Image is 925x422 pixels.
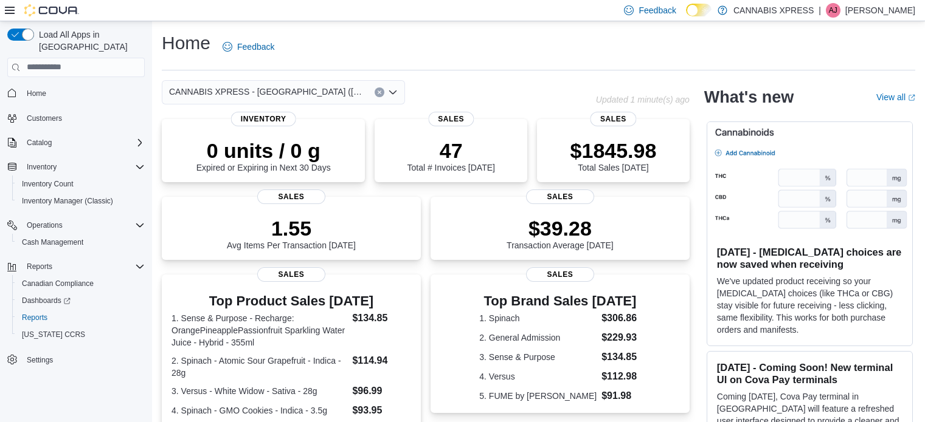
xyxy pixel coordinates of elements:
[570,138,657,163] p: $1845.98
[733,3,814,18] p: CANNABIS XPRESS
[717,275,902,336] p: We've updated product receiving so your [MEDICAL_DATA] choices (like THCa or CBG) stay visible fo...
[819,3,821,18] p: |
[17,194,118,208] a: Inventory Manager (Classic)
[22,135,145,150] span: Catalog
[237,41,274,53] span: Feedback
[388,87,398,97] button: Open list of options
[12,192,150,209] button: Inventory Manager (Classic)
[2,217,150,234] button: Operations
[479,370,597,383] dt: 4. Versus
[17,310,52,325] a: Reports
[22,86,51,101] a: Home
[526,189,594,204] span: Sales
[17,177,78,191] a: Inventory Count
[17,235,145,250] span: Cash Management
[908,94,915,101] svg: External link
[352,384,411,398] dd: $96.99
[17,276,145,291] span: Canadian Compliance
[12,292,150,309] a: Dashboards
[2,134,150,151] button: Catalog
[27,355,53,365] span: Settings
[717,361,902,386] h3: [DATE] - Coming Soon! New terminal UI on Cova Pay terminals
[22,111,67,126] a: Customers
[196,138,331,172] div: Expired or Expiring in Next 30 Days
[171,294,411,308] h3: Top Product Sales [DATE]
[686,4,712,16] input: Dark Mode
[218,35,279,59] a: Feedback
[22,353,58,367] a: Settings
[428,112,474,126] span: Sales
[17,276,99,291] a: Canadian Compliance
[826,3,840,18] div: Anthony John
[479,351,597,363] dt: 3. Sense & Purpose
[27,220,63,230] span: Operations
[196,138,331,163] p: 0 units / 0 g
[22,86,145,101] span: Home
[596,95,690,104] p: Updated 1 minute(s) ago
[2,84,150,102] button: Home
[526,267,594,282] span: Sales
[17,327,145,342] span: Washington CCRS
[12,309,150,326] button: Reports
[352,403,411,418] dd: $93.95
[22,296,71,305] span: Dashboards
[601,389,640,403] dd: $91.98
[12,275,150,292] button: Canadian Compliance
[22,196,113,206] span: Inventory Manager (Classic)
[171,404,347,417] dt: 4. Spinach - GMO Cookies - Indica - 3.5g
[27,114,62,123] span: Customers
[17,293,145,308] span: Dashboards
[407,138,494,172] div: Total # Invoices [DATE]
[17,293,75,308] a: Dashboards
[22,313,47,322] span: Reports
[17,194,145,208] span: Inventory Manager (Classic)
[12,175,150,192] button: Inventory Count
[479,332,597,344] dt: 2. General Admission
[27,89,46,98] span: Home
[22,160,145,174] span: Inventory
[22,259,145,274] span: Reports
[17,235,88,250] a: Cash Management
[7,80,145,400] nav: Complex example
[22,218,145,233] span: Operations
[257,189,325,204] span: Sales
[591,112,636,126] span: Sales
[352,311,411,325] dd: $134.85
[845,3,915,18] p: [PERSON_NAME]
[407,138,494,163] p: 47
[17,177,145,191] span: Inventory Count
[257,267,325,282] span: Sales
[171,312,347,349] dt: 1. Sense & Purpose - Recharge: OrangePineapplePassionfruit Sparkling Water Juice - Hybrid - 355ml
[829,3,837,18] span: AJ
[27,262,52,271] span: Reports
[639,4,676,16] span: Feedback
[876,92,915,102] a: View allExternal link
[22,237,83,247] span: Cash Management
[171,385,347,397] dt: 3. Versus - White Widow - Sativa - 28g
[231,112,296,126] span: Inventory
[479,390,597,402] dt: 5. FUME by [PERSON_NAME]
[22,111,145,126] span: Customers
[171,355,347,379] dt: 2. Spinach - Atomic Sour Grapefruit - Indica - 28g
[22,160,61,174] button: Inventory
[601,311,640,325] dd: $306.86
[704,87,794,107] h2: What's new
[22,218,68,233] button: Operations
[22,179,74,189] span: Inventory Count
[24,4,79,16] img: Cova
[507,216,614,250] div: Transaction Average [DATE]
[375,87,384,97] button: Clear input
[162,31,210,55] h1: Home
[22,330,85,339] span: [US_STATE] CCRS
[12,326,150,343] button: [US_STATE] CCRS
[2,109,150,127] button: Customers
[717,246,902,270] h3: [DATE] - [MEDICAL_DATA] choices are now saved when receiving
[27,162,57,172] span: Inventory
[2,158,150,175] button: Inventory
[570,138,657,172] div: Total Sales [DATE]
[601,330,640,345] dd: $229.93
[22,352,145,367] span: Settings
[22,259,57,274] button: Reports
[17,327,90,342] a: [US_STATE] CCRS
